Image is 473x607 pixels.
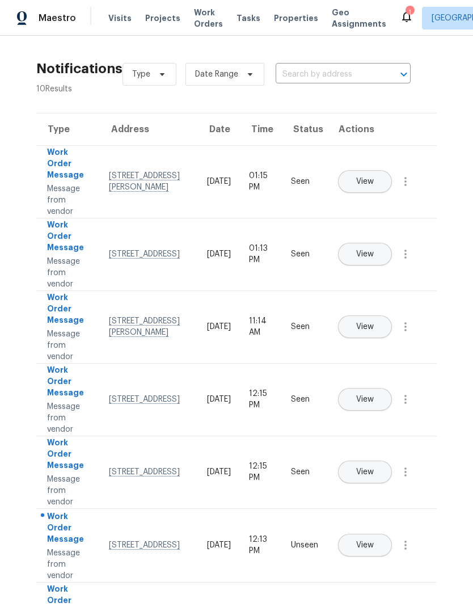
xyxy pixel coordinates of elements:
[207,394,231,405] div: [DATE]
[406,7,413,18] div: 1
[338,243,392,265] button: View
[47,437,91,474] div: Work Order Message
[276,66,379,83] input: Search by address
[145,12,180,24] span: Projects
[240,113,282,145] th: Time
[249,315,273,338] div: 11:14 AM
[249,243,273,265] div: 01:13 PM
[195,69,238,80] span: Date Range
[327,113,437,145] th: Actions
[338,534,392,557] button: View
[47,146,91,183] div: Work Order Message
[274,12,318,24] span: Properties
[249,461,273,483] div: 12:15 PM
[338,461,392,483] button: View
[108,12,132,24] span: Visits
[47,511,91,547] div: Work Order Message
[338,388,392,411] button: View
[47,256,91,290] div: Message from vendor
[47,328,91,362] div: Message from vendor
[338,315,392,338] button: View
[356,250,374,259] span: View
[36,63,123,74] h2: Notifications
[356,395,374,404] span: View
[332,7,386,29] span: Geo Assignments
[198,113,240,145] th: Date
[249,170,273,193] div: 01:15 PM
[207,248,231,260] div: [DATE]
[207,321,231,332] div: [DATE]
[291,248,318,260] div: Seen
[396,66,412,82] button: Open
[132,69,150,80] span: Type
[47,292,91,328] div: Work Order Message
[36,83,123,95] div: 10 Results
[291,176,318,187] div: Seen
[356,468,374,477] span: View
[249,388,273,411] div: 12:15 PM
[356,323,374,331] span: View
[291,539,318,551] div: Unseen
[100,113,197,145] th: Address
[47,219,91,256] div: Work Order Message
[47,364,91,401] div: Work Order Message
[47,401,91,435] div: Message from vendor
[356,178,374,186] span: View
[338,170,392,193] button: View
[356,541,374,550] span: View
[47,183,91,217] div: Message from vendor
[36,113,100,145] th: Type
[236,14,260,22] span: Tasks
[207,539,231,551] div: [DATE]
[291,394,318,405] div: Seen
[207,176,231,187] div: [DATE]
[291,321,318,332] div: Seen
[282,113,327,145] th: Status
[194,7,223,29] span: Work Orders
[291,466,318,478] div: Seen
[207,466,231,478] div: [DATE]
[249,534,273,557] div: 12:13 PM
[47,547,91,581] div: Message from vendor
[47,474,91,508] div: Message from vendor
[39,12,76,24] span: Maestro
